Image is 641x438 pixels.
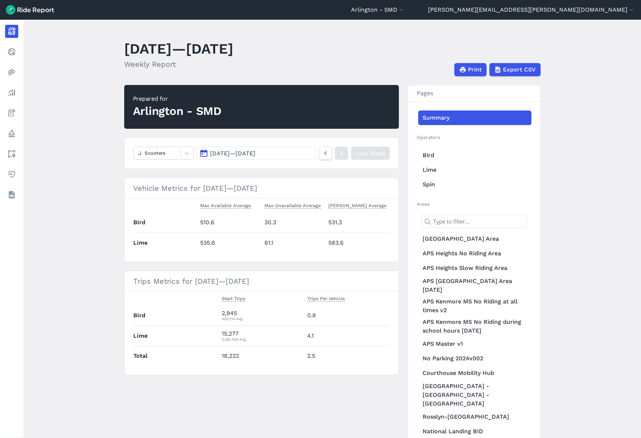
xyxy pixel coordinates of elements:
[124,59,233,70] h2: Weekly Report
[417,201,531,208] h2: Areas
[428,5,635,14] button: [PERSON_NAME][EMAIL_ADDRESS][PERSON_NAME][DOMAIN_NAME]
[5,127,18,140] a: Policy
[468,65,482,74] span: Print
[418,275,531,296] a: APS [GEOGRAPHIC_DATA] Area [DATE]
[418,232,531,246] a: [GEOGRAPHIC_DATA] Area
[133,213,198,233] th: Bird
[418,148,531,163] a: Bird
[408,85,540,102] h3: Pages
[222,309,301,322] div: 2,945
[304,306,390,326] td: 0.8
[351,5,405,14] button: Arlington - SMD
[325,233,390,253] td: 583.6
[222,315,301,322] div: 420.714 Avg.
[503,65,536,74] span: Export CSV
[418,366,531,380] a: Courthouse Mobility Hub
[328,201,386,209] span: [PERSON_NAME] Average
[421,215,527,228] input: Type to filter...
[125,271,398,291] h3: Trips Metrics for [DATE]—[DATE]
[417,134,531,141] h2: Operators
[133,103,221,119] div: Arlington - SMD
[5,188,18,201] a: Datasets
[418,261,531,275] a: APS Heights Slow Riding Area
[219,346,304,366] td: 18,222
[418,410,531,424] a: Rosslyn-[GEOGRAPHIC_DATA]
[222,294,245,302] span: Start Trips
[418,177,531,192] a: Spin
[222,329,301,342] div: 15,277
[264,201,321,210] button: Max Unavailable Average
[197,233,262,253] td: 535.6
[133,233,198,253] th: Lime
[418,246,531,261] a: APS Heights No Riding Area
[133,306,219,326] th: Bird
[125,178,398,198] h3: Vehicle Metrics for [DATE]—[DATE]
[262,233,326,253] td: 61.1
[222,294,245,303] button: Start Trips
[124,39,233,59] h1: [DATE]—[DATE]
[5,106,18,120] a: Fees
[197,147,316,160] button: [DATE]—[DATE]
[418,111,531,125] a: Summary
[5,168,18,181] a: Health
[262,213,326,233] td: 30.3
[307,294,345,302] span: Trips Per Vehicle
[328,201,386,210] button: [PERSON_NAME] Average
[5,86,18,99] a: Analyze
[133,94,221,103] div: Prepared for
[304,326,390,346] td: 4.1
[489,63,541,76] button: Export CSV
[200,201,251,210] button: Max Available Average
[454,63,487,76] button: Print
[133,346,219,366] th: Total
[418,163,531,177] a: Lime
[5,25,18,38] a: Report
[418,380,531,410] a: [GEOGRAPHIC_DATA] - [GEOGRAPHIC_DATA] - [GEOGRAPHIC_DATA]
[5,66,18,79] a: Heatmaps
[325,213,390,233] td: 531.3
[6,5,54,15] img: Ride Report
[351,147,390,160] a: Last Week
[5,147,18,160] a: Areas
[5,45,18,58] a: Realtime
[418,296,531,316] a: APS Kenmore MS No Riding at all times v2
[264,201,321,209] span: Max Unavailable Average
[222,336,301,342] div: 2,182.429 Avg.
[418,337,531,351] a: APS Master v1
[418,351,531,366] a: No Parking 2024v002
[210,150,255,157] span: [DATE] — [DATE]
[200,201,251,209] span: Max Available Average
[133,326,219,346] th: Lime
[418,316,531,337] a: APS Kenmore MS No Riding during school hours [DATE]
[197,213,262,233] td: 510.6
[304,346,390,366] td: 2.5
[307,294,345,303] button: Trips Per Vehicle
